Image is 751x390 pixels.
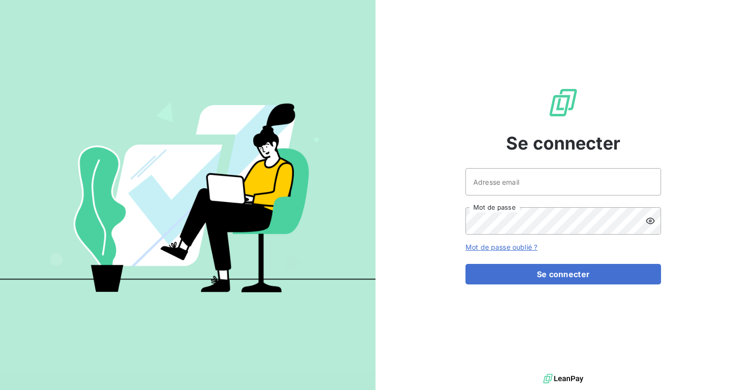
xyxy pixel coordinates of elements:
[465,243,537,251] a: Mot de passe oublié ?
[465,264,661,284] button: Se connecter
[548,87,579,118] img: Logo LeanPay
[543,371,583,386] img: logo
[506,130,620,156] span: Se connecter
[465,168,661,195] input: placeholder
